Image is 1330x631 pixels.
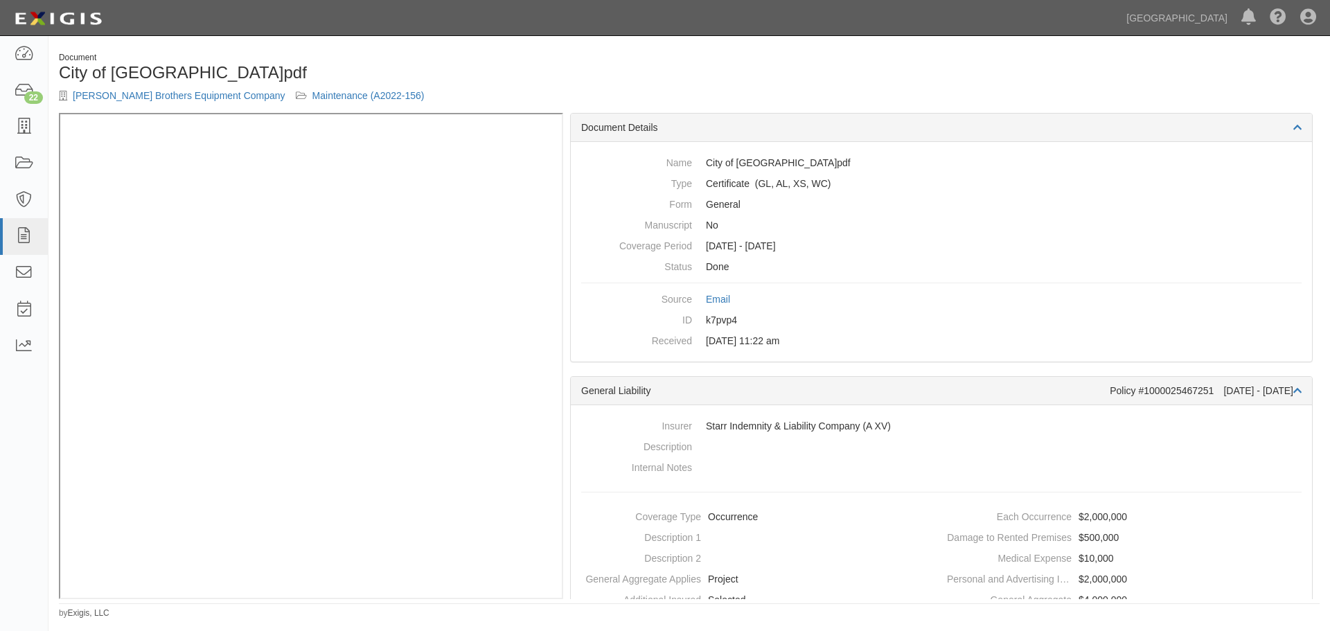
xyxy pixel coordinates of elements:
a: [PERSON_NAME] Brothers Equipment Company [73,90,285,101]
dd: $2,000,000 [947,569,1306,589]
dd: Done [581,256,1302,277]
i: Help Center - Complianz [1270,10,1286,26]
dt: Insurer [581,416,692,433]
dd: $4,000,000 [947,589,1306,610]
dt: ID [581,310,692,327]
dd: k7pvp4 [581,310,1302,330]
h1: City of [GEOGRAPHIC_DATA]pdf [59,64,679,82]
dd: No [581,215,1302,235]
dt: Coverage Period [581,235,692,253]
div: Document Details [571,114,1312,142]
div: Policy #1000025467251 [DATE] - [DATE] [1110,384,1302,398]
dt: Status [581,256,692,274]
div: 22 [24,91,43,104]
dt: General Aggregate [947,589,1072,607]
a: Exigis, LLC [68,608,109,618]
dd: [DATE] 11:22 am [581,330,1302,351]
a: Maintenance (A2022-156) [312,90,425,101]
dt: Description 1 [576,527,701,544]
dd: Project [576,569,936,589]
dd: Occurrence [576,506,936,527]
dt: Coverage Type [576,506,701,524]
dt: Damage to Rented Premises [947,527,1072,544]
dd: Starr Indemnity & Liability Company (A XV) [581,416,1302,436]
dt: Medical Expense [947,548,1072,565]
small: by [59,607,109,619]
dt: General Aggregate Applies [576,569,701,586]
dt: Personal and Advertising Injury [947,569,1072,586]
dt: Type [581,173,692,190]
dd: $500,000 [947,527,1306,548]
dd: General [581,194,1302,215]
img: logo-5460c22ac91f19d4615b14bd174203de0afe785f0fc80cf4dbbc73dc1793850b.png [10,6,106,31]
dt: Each Occurrence [947,506,1072,524]
dd: [DATE] - [DATE] [581,235,1302,256]
dt: Description [581,436,692,454]
dd: General Liability Auto Liability Excess/Umbrella Liability Workers Compensation/Employers Liability [581,173,1302,194]
dt: Manuscript [581,215,692,232]
dt: Source [581,289,692,306]
dt: Internal Notes [581,457,692,474]
dd: $2,000,000 [947,506,1306,527]
a: Email [706,294,730,305]
div: Document [59,52,679,64]
dt: Form [581,194,692,211]
dd: $10,000 [947,548,1306,569]
dt: Name [581,152,692,170]
dt: Received [581,330,692,348]
a: [GEOGRAPHIC_DATA] [1119,4,1234,32]
dt: Additional Insured [576,589,701,607]
div: General Liability [581,384,1110,398]
dd: Selected [576,589,936,610]
dt: Description 2 [576,548,701,565]
dd: City of [GEOGRAPHIC_DATA]pdf [581,152,1302,173]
